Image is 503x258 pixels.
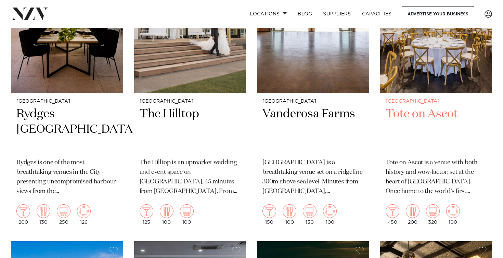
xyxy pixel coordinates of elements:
p: Rydges is one of the most breathtaking venues in the City - presenting uncompromised harbour view... [16,158,118,196]
img: dining.png [283,204,296,218]
h2: Vanderosa Farms [262,106,364,153]
img: meeting.png [77,204,91,218]
small: [GEOGRAPHIC_DATA] [386,99,487,104]
p: [GEOGRAPHIC_DATA] is a breathtaking venue set on a ridgeline 300m above sea level. Minutes from [... [262,158,364,196]
img: theatre.png [426,204,440,218]
h2: Rydges [GEOGRAPHIC_DATA] [16,106,118,153]
img: dining.png [160,204,173,218]
div: 125 [140,204,153,225]
div: 130 [37,204,50,225]
div: 450 [386,204,399,225]
img: cocktail.png [262,204,276,218]
img: cocktail.png [386,204,399,218]
div: 320 [426,204,440,225]
img: cocktail.png [140,204,153,218]
a: SUPPLIERS [318,7,356,21]
img: cocktail.png [16,204,30,218]
div: 100 [323,204,337,225]
div: 100 [283,204,296,225]
div: 150 [262,204,276,225]
img: meeting.png [323,204,337,218]
img: dining.png [37,204,50,218]
a: Advertise your business [402,7,474,21]
small: [GEOGRAPHIC_DATA] [140,99,241,104]
div: 100 [180,204,194,225]
div: 200 [406,204,420,225]
h2: Tote on Ascot [386,106,487,153]
a: BLOG [292,7,318,21]
a: Capacities [357,7,397,21]
img: nzv-logo.png [11,8,48,20]
small: [GEOGRAPHIC_DATA] [16,99,118,104]
div: 100 [446,204,460,225]
img: theatre.png [180,204,194,218]
div: 200 [16,204,30,225]
h2: The Hilltop [140,106,241,153]
img: theatre.png [303,204,317,218]
small: [GEOGRAPHIC_DATA] [262,99,364,104]
img: meeting.png [446,204,460,218]
div: 100 [160,204,173,225]
img: dining.png [406,204,420,218]
div: 150 [303,204,317,225]
a: Locations [244,7,292,21]
img: theatre.png [57,204,70,218]
p: Tote on Ascot is a venue with both history and wow-factor, set at the heart of [GEOGRAPHIC_DATA].... [386,158,487,196]
div: 250 [57,204,70,225]
div: 126 [77,204,91,225]
p: The Hilltop is an upmarket wedding and event space on [GEOGRAPHIC_DATA], 45 minutes from [GEOGRAP... [140,158,241,196]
